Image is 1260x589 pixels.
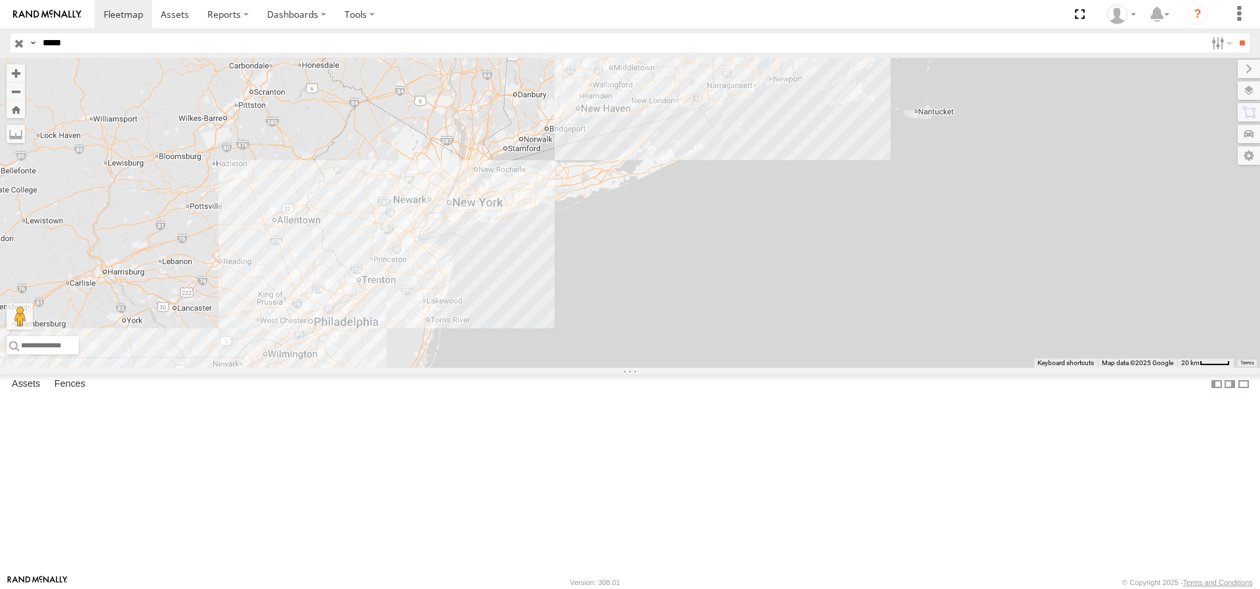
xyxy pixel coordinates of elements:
[28,33,38,53] label: Search Query
[7,303,33,330] button: Drag Pegman onto the map to open Street View
[7,125,25,143] label: Measure
[570,578,620,586] div: Version: 308.01
[1181,359,1200,366] span: 20 km
[1223,374,1236,393] label: Dock Summary Table to the Right
[48,375,92,393] label: Fences
[7,64,25,82] button: Zoom in
[13,10,81,19] img: rand-logo.svg
[1038,359,1094,368] button: Keyboard shortcuts
[5,375,47,393] label: Assets
[1240,360,1254,366] a: Terms (opens in new tab)
[1122,578,1253,586] div: © Copyright 2025 -
[1177,359,1234,368] button: Map Scale: 20 km per 42 pixels
[7,576,68,589] a: Visit our Website
[1210,374,1223,393] label: Dock Summary Table to the Left
[1187,4,1208,25] i: ?
[1102,359,1173,366] span: Map data ©2025 Google
[1102,5,1141,24] div: Thomas Ward
[1183,578,1253,586] a: Terms and Conditions
[1206,33,1234,53] label: Search Filter Options
[7,82,25,100] button: Zoom out
[1237,374,1250,393] label: Hide Summary Table
[7,100,25,118] button: Zoom Home
[1238,146,1260,165] label: Map Settings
